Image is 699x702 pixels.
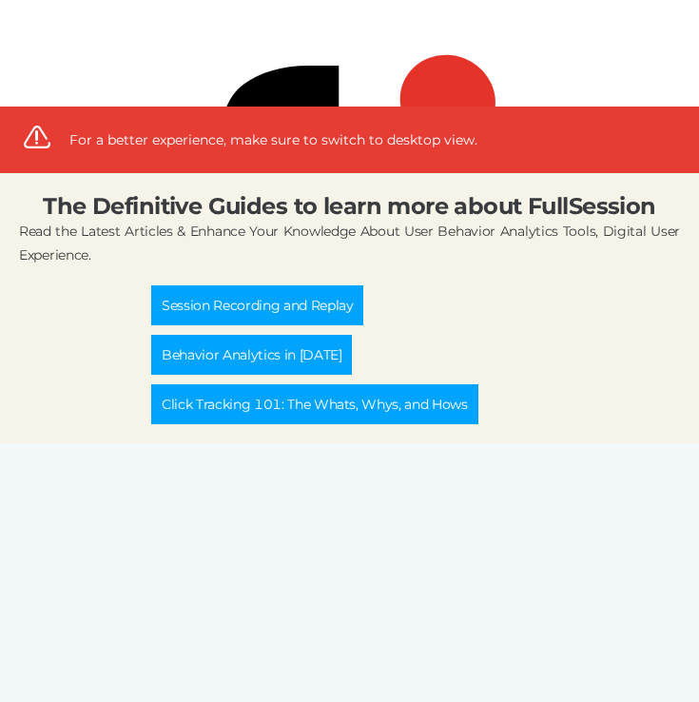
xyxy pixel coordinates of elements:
div: The Definitive Guides to learn more about FullSession [43,192,655,220]
a: Session Recording and Replay [151,285,363,325]
div: For a better experience, make sure to switch to desktop view. [69,130,477,149]
a: Click Tracking 101: The Whats, Whys, and Hows [151,384,478,424]
a: Behavior Analytics in [DATE] [151,335,352,375]
div: Read the Latest Articles & Enhance Your Knowledge About User Behavior Analytics Tools, Digital Us... [19,220,680,266]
